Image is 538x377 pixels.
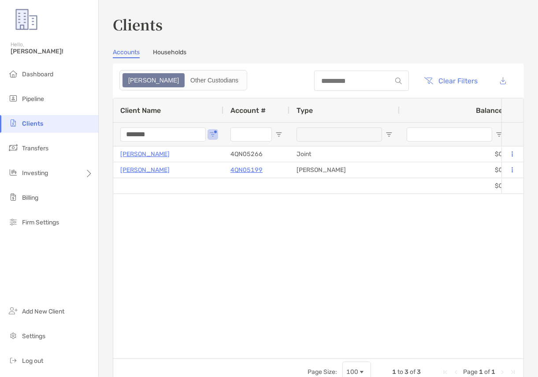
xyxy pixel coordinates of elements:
[442,369,449,376] div: First Page
[395,78,402,84] img: input icon
[8,306,19,316] img: add_new_client icon
[407,127,492,142] input: Balance Filter Input
[230,106,266,115] span: Account #
[11,4,42,35] img: Zoe Logo
[397,368,403,376] span: to
[230,149,263,160] p: 4QN05266
[289,162,400,178] div: [PERSON_NAME]
[22,219,59,226] span: Firm Settings
[8,330,19,341] img: settings icon
[22,194,38,202] span: Billing
[22,308,64,315] span: Add New Client
[479,368,483,376] span: 1
[308,368,337,376] div: Page Size:
[509,369,516,376] div: Last Page
[120,106,161,115] span: Client Name
[392,368,396,376] span: 1
[8,355,19,366] img: logout icon
[120,149,170,160] a: [PERSON_NAME]
[417,368,421,376] span: 3
[120,127,206,142] input: Client Name Filter Input
[8,192,19,202] img: billing icon
[209,131,216,138] button: Open Filter Menu
[400,162,510,178] div: $0
[8,216,19,227] img: firm-settings icon
[8,167,19,178] img: investing icon
[22,169,48,177] span: Investing
[418,71,485,90] button: Clear Filters
[8,68,19,79] img: dashboard icon
[297,106,313,115] span: Type
[113,14,524,34] h3: Clients
[404,368,408,376] span: 3
[230,164,263,175] a: 4QN05199
[153,49,186,58] a: Households
[230,127,272,142] input: Account # Filter Input
[22,357,43,365] span: Log out
[8,142,19,153] img: transfers icon
[22,145,48,152] span: Transfers
[22,71,53,78] span: Dashboard
[499,369,506,376] div: Next Page
[346,368,358,376] div: 100
[410,368,416,376] span: of
[186,74,243,86] div: Other Custodians
[476,106,503,115] span: Balance
[484,368,490,376] span: of
[22,332,45,340] span: Settings
[123,74,184,86] div: Zoe
[453,369,460,376] div: Previous Page
[8,118,19,128] img: clients icon
[119,70,247,90] div: segmented control
[275,131,282,138] button: Open Filter Menu
[113,49,140,58] a: Accounts
[491,368,495,376] span: 1
[400,178,510,194] div: $0
[11,48,93,55] span: [PERSON_NAME]!
[22,120,43,127] span: Clients
[120,164,170,175] a: [PERSON_NAME]
[289,146,400,162] div: Joint
[22,95,44,103] span: Pipeline
[496,131,503,138] button: Open Filter Menu
[8,93,19,104] img: pipeline icon
[463,368,478,376] span: Page
[400,146,510,162] div: $0
[386,131,393,138] button: Open Filter Menu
